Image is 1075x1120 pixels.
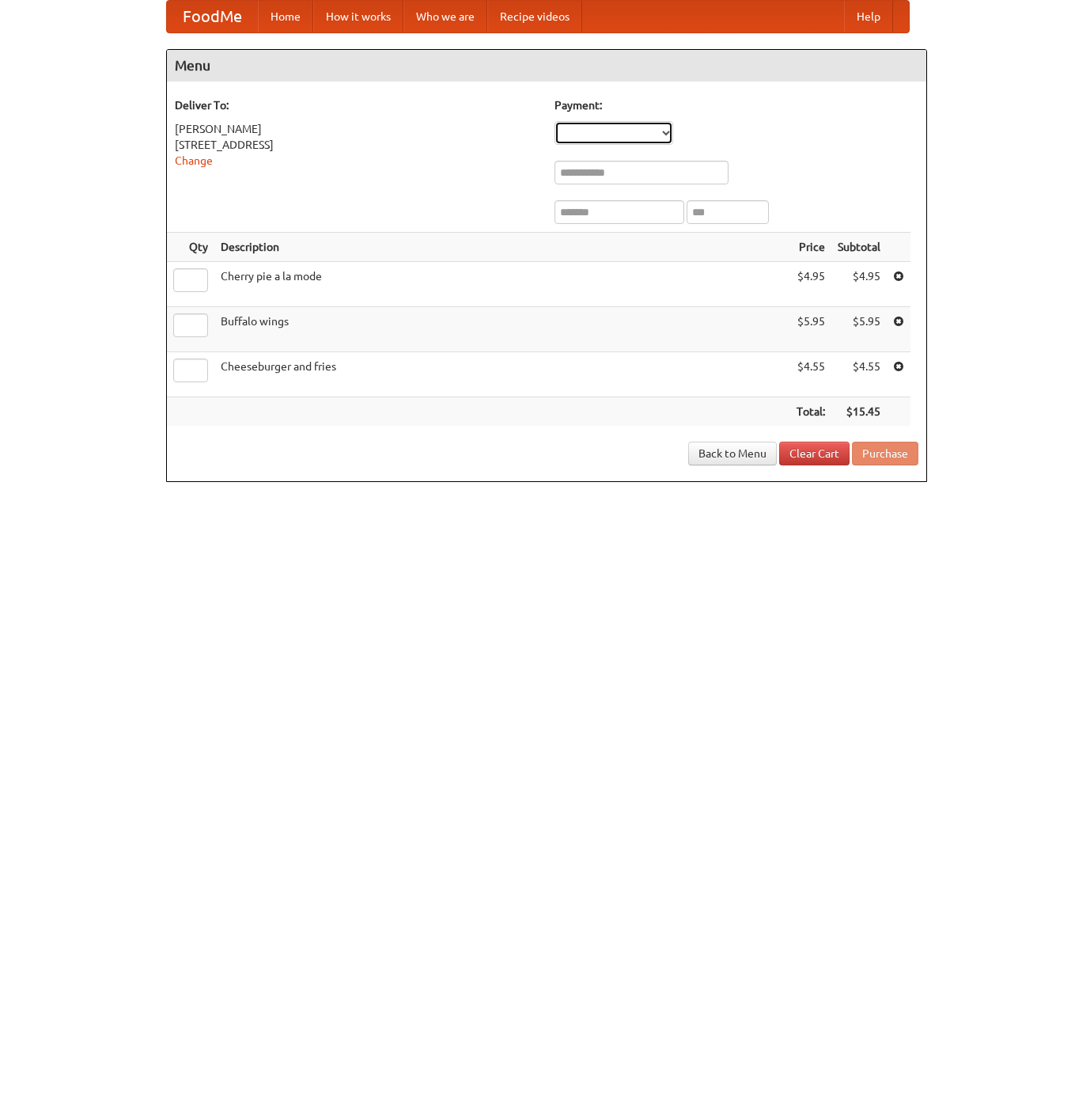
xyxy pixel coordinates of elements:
[790,233,831,262] th: Price
[175,137,539,153] div: [STREET_ADDRESS]
[214,233,790,262] th: Description
[403,1,487,32] a: Who we are
[831,352,887,397] td: $4.55
[688,442,777,465] a: Back to Menu
[831,307,887,352] td: $5.95
[487,1,582,32] a: Recipe videos
[790,397,831,427] th: Total:
[790,352,831,397] td: $4.55
[831,233,887,262] th: Subtotal
[555,97,918,113] h5: Payment:
[167,1,258,32] a: FoodMe
[175,121,539,137] div: [PERSON_NAME]
[258,1,313,32] a: Home
[790,262,831,307] td: $4.95
[214,352,790,397] td: Cheeseburger and fries
[214,262,790,307] td: Cherry pie a la mode
[313,1,403,32] a: How it works
[167,50,926,82] h4: Menu
[852,442,918,465] button: Purchase
[779,442,850,465] a: Clear Cart
[844,1,893,32] a: Help
[214,307,790,352] td: Buffalo wings
[790,307,831,352] td: $5.95
[831,397,887,427] th: $15.45
[831,262,887,307] td: $4.95
[175,97,539,113] h5: Deliver To:
[175,154,213,167] a: Change
[167,233,214,262] th: Qty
